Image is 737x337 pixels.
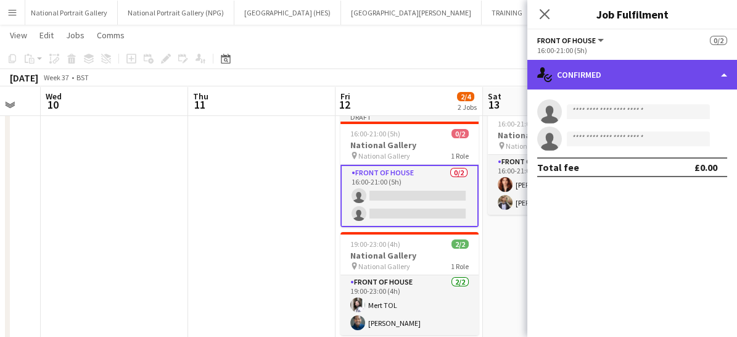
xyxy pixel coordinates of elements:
[191,98,208,112] span: 11
[21,1,118,25] button: National Portrait Gallery
[710,36,727,45] span: 0/2
[358,262,410,271] span: National Gallery
[341,1,482,25] button: [GEOGRAPHIC_DATA][PERSON_NAME]
[339,98,350,112] span: 12
[92,27,130,43] a: Comms
[506,141,558,151] span: National Gallery
[10,72,38,84] div: [DATE]
[46,91,62,102] span: Wed
[340,165,479,227] app-card-role: Front of House0/216:00-21:00 (5h)
[41,73,72,82] span: Week 37
[76,73,89,82] div: BST
[486,98,501,112] span: 13
[350,129,400,138] span: 16:00-21:00 (5h)
[537,161,579,173] div: Total fee
[451,129,469,138] span: 0/2
[340,275,479,335] app-card-role: Front of House2/219:00-23:00 (4h)Mert TOL[PERSON_NAME]
[537,36,606,45] button: Front of House
[193,91,208,102] span: Thu
[358,151,410,160] span: National Gallery
[340,112,479,227] app-job-card: Draft16:00-21:00 (5h)0/2National Gallery National Gallery1 RoleFront of House0/216:00-21:00 (5h)
[498,119,548,128] span: 16:00-21:00 (5h)
[537,36,596,45] span: Front of House
[39,30,54,41] span: Edit
[234,1,341,25] button: [GEOGRAPHIC_DATA] (HES)
[458,102,477,112] div: 2 Jobs
[118,1,234,25] button: National Portrait Gallery (NPG)
[340,91,350,102] span: Fri
[527,6,737,22] h3: Job Fulfilment
[35,27,59,43] a: Edit
[488,130,626,141] h3: National Gallery
[10,30,27,41] span: View
[482,1,533,25] button: TRAINING
[66,30,84,41] span: Jobs
[457,92,474,101] span: 2/4
[97,30,125,41] span: Comms
[340,250,479,261] h3: National Gallery
[527,60,737,89] div: Confirmed
[488,112,626,215] app-job-card: 16:00-21:00 (5h)2/2National Gallery National Gallery1 RoleFront of House2/216:00-21:00 (5h)[PERSO...
[451,262,469,271] span: 1 Role
[44,98,62,112] span: 10
[537,46,727,55] div: 16:00-21:00 (5h)
[451,239,469,249] span: 2/2
[451,151,469,160] span: 1 Role
[694,161,717,173] div: £0.00
[488,155,626,215] app-card-role: Front of House2/216:00-21:00 (5h)[PERSON_NAME][PERSON_NAME]
[350,239,400,249] span: 19:00-23:00 (4h)
[340,139,479,151] h3: National Gallery
[340,232,479,335] app-job-card: 19:00-23:00 (4h)2/2National Gallery National Gallery1 RoleFront of House2/219:00-23:00 (4h)Mert T...
[5,27,32,43] a: View
[340,112,479,122] div: Draft
[61,27,89,43] a: Jobs
[488,91,501,102] span: Sat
